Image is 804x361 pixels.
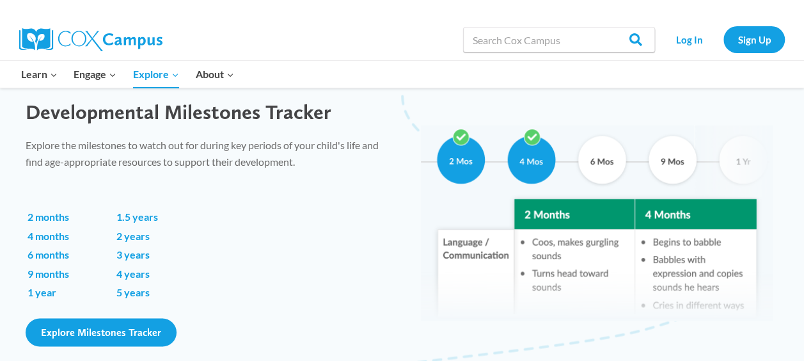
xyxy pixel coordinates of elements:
a: 5 years [116,286,150,298]
a: 6 months [28,248,69,261]
img: developmental-milestone-tracker-preview [421,106,773,341]
a: 4 years [116,268,150,280]
button: Child menu of About [187,61,242,88]
a: 4 months [28,230,69,242]
a: 2 months [28,211,69,223]
a: 9 months [28,268,69,280]
a: Log In [661,26,717,52]
button: Child menu of Engage [66,61,125,88]
input: Search Cox Campus [463,27,655,52]
a: Explore Milestones Tracker [26,318,177,346]
img: Cox Campus [19,28,162,51]
a: Sign Up [723,26,785,52]
a: 1 year [28,286,56,298]
a: 3 years [116,248,150,261]
span: Explore Milestones Tracker [41,326,161,338]
p: Explore the milestones to watch out for during key periods of your child's life and find age-appr... [26,137,390,170]
nav: Primary Navigation [13,61,242,88]
button: Child menu of Explore [125,61,187,88]
span: Developmental Milestones Tracker [26,99,331,124]
a: 1.5 years [116,211,158,223]
nav: Secondary Navigation [661,26,785,52]
button: Child menu of Learn [13,61,66,88]
a: 2 years [116,230,150,242]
